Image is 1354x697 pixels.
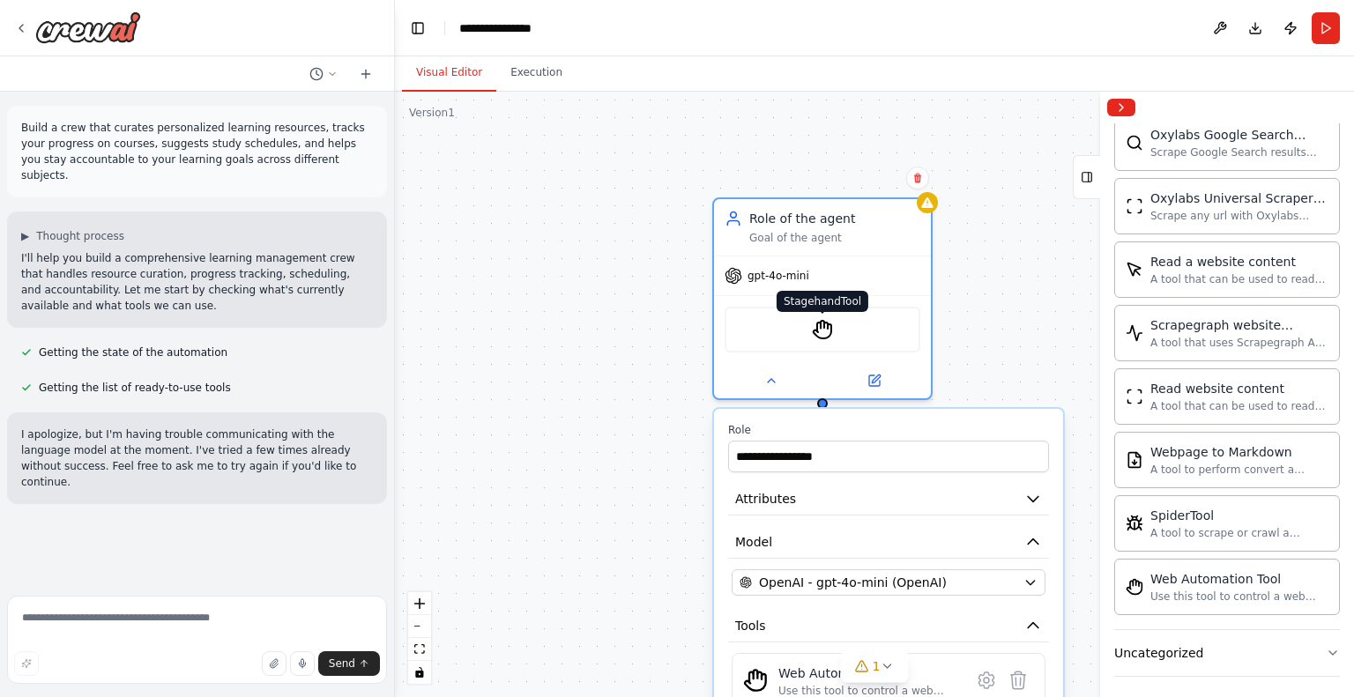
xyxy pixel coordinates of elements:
div: React Flow controls [408,592,431,684]
button: zoom in [408,592,431,615]
img: StagehandTool [743,668,768,693]
div: SpiderTool [1150,507,1328,524]
button: Delete node [906,167,929,189]
span: Thought process [36,229,124,243]
span: Getting the list of ready-to-use tools [39,381,231,395]
button: Delete tool [1002,664,1034,696]
button: zoom out [408,615,431,638]
img: Oxylabsgooglesearchscrapertool [1126,134,1143,152]
span: ▶ [21,229,29,243]
span: OpenAI - gpt-4o-mini (OpenAI) [759,574,947,591]
button: Tools [728,610,1049,642]
img: Oxylabsuniversalscrapertool [1126,197,1143,215]
button: Improve this prompt [14,651,39,676]
button: Click to speak your automation idea [290,651,315,676]
div: Scrape any url with Oxylabs Universal Scraper [1150,209,1328,223]
div: Read website content [1150,380,1328,397]
button: Switch to previous chat [302,63,345,85]
div: Role of the agentGoal of the agentgpt-4o-miniStagehandToolStagehandToolRoleAttributesModelOpenAI ... [712,197,933,400]
div: Scrape Google Search results with Oxylabs Google Search Scraper [1150,145,1328,159]
button: OpenAI - gpt-4o-mini (OpenAI) [732,569,1045,596]
button: Configure tool [971,664,1002,696]
button: Execution [496,55,577,92]
div: A tool to perform convert a webpage to markdown to make it easier for LLMs to understand [1150,463,1328,477]
button: Visual Editor [402,55,496,92]
span: Tools [735,617,766,634]
button: fit view [408,638,431,661]
div: Read a website content [1150,253,1328,271]
div: Version 1 [409,106,455,120]
button: Send [318,651,380,676]
button: Toggle Sidebar [1093,92,1107,697]
p: I'll help you build a comprehensive learning management crew that handles resource curation, prog... [21,250,373,314]
button: Collapse right sidebar [1107,99,1135,116]
div: A tool to scrape or crawl a website and return LLM-ready content. [1150,526,1328,540]
div: Role of the agent [749,210,920,227]
div: Oxylabs Google Search Scraper tool [1150,126,1328,144]
button: 1 [841,650,909,683]
button: Open in side panel [824,370,924,391]
div: A tool that can be used to read a website content. [1150,272,1328,286]
img: Scrapegraphscrapetool [1126,324,1143,342]
div: Oxylabs Universal Scraper tool [1150,189,1328,207]
button: Model [728,526,1049,559]
img: StagehandTool [812,319,833,340]
button: ▶Thought process [21,229,124,243]
button: Upload files [262,651,286,676]
label: Role [728,423,1049,437]
span: Getting the state of the automation [39,345,227,360]
div: Use this tool to control a web browser and interact with websites using natural language. Capabil... [1150,589,1328,604]
div: Scrapegraph website scraper [1150,316,1328,334]
img: Logo [35,11,141,43]
div: A tool that can be used to read a website content. [1150,399,1328,413]
span: Send [329,656,355,671]
img: Stagehandtool [1126,578,1143,596]
button: Hide left sidebar [405,16,430,41]
div: Uncategorized [1114,644,1203,662]
span: Model [735,533,772,551]
div: Webpage to Markdown [1150,443,1328,461]
img: Spidertool [1126,515,1143,532]
div: A tool that uses Scrapegraph AI to intelligently scrape website content. [1150,336,1328,350]
img: Serplywebpagetomarkdowntool [1126,451,1143,469]
img: Scrapewebsitetool [1126,388,1143,405]
button: Attributes [728,483,1049,515]
div: Web Automation Tool [1150,570,1328,588]
span: gpt-4o-mini [748,269,809,283]
div: Web Automation Tool [778,664,960,682]
button: Uncategorized [1114,630,1340,676]
button: toggle interactivity [408,661,431,684]
img: Scrapeelementfromwebsitetool [1126,261,1143,278]
span: Attributes [735,490,796,508]
nav: breadcrumb [459,19,547,37]
p: Build a crew that curates personalized learning resources, tracks your progress on courses, sugge... [21,120,373,183]
span: 1 [873,657,881,675]
div: Goal of the agent [749,231,920,245]
p: I apologize, but I'm having trouble communicating with the language model at the moment. I've tri... [21,426,373,490]
button: Start a new chat [352,63,380,85]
